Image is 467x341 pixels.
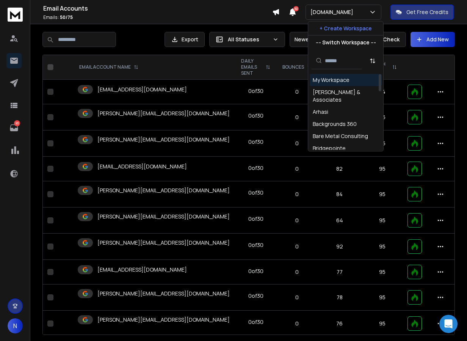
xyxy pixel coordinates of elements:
p: [PERSON_NAME][EMAIL_ADDRESS][DOMAIN_NAME] [97,187,230,194]
button: Newest [290,32,339,47]
div: 0 of 30 [248,292,263,300]
p: All Statuses [228,36,270,43]
div: 0 of 30 [248,164,263,172]
button: Get Free Credits [390,5,454,20]
p: 0 [281,243,313,250]
p: [PERSON_NAME][EMAIL_ADDRESS][DOMAIN_NAME] [97,239,230,247]
td: 95 [361,234,403,260]
button: N [8,318,23,333]
td: 92 [318,234,361,260]
div: Bridgepointe Technologies [313,145,379,160]
div: Backgrounds 360 [313,120,357,128]
button: Add New [411,32,455,47]
p: 0 [281,88,313,96]
td: 64 [318,207,361,234]
div: My Workspace [313,76,349,84]
div: EMAIL ACCOUNT NAME [79,64,138,70]
div: 0 of 30 [248,241,263,249]
div: 0 of 30 [248,112,263,119]
img: logo [8,8,23,22]
td: 95 [361,181,403,207]
p: [EMAIL_ADDRESS][DOMAIN_NAME] [97,163,187,170]
td: 95 [361,284,403,311]
div: 0 of 30 [248,215,263,223]
p: [PERSON_NAME][EMAIL_ADDRESS][DOMAIN_NAME] [97,110,230,117]
span: 50 [293,6,299,11]
div: Bare Metal Consulting [313,132,368,140]
p: BOUNCES [282,64,304,70]
div: 0 of 30 [248,267,263,275]
td: 95 [361,207,403,234]
p: 0 [281,113,313,121]
div: [PERSON_NAME] & Associates [313,88,379,104]
p: [PERSON_NAME][EMAIL_ADDRESS][DOMAIN_NAME] [97,316,230,324]
div: 0 of 30 [248,87,263,95]
div: 0 of 30 [248,189,263,196]
p: DAILY EMAILS SENT [241,58,263,76]
p: --- Switch Workspace --- [316,39,376,46]
td: 77 [318,260,361,284]
p: [PERSON_NAME][EMAIL_ADDRESS][DOMAIN_NAME] [97,290,230,297]
p: 0 [281,217,313,224]
td: 95 [361,260,403,284]
p: 0 [281,190,313,198]
div: 0 of 30 [248,318,263,326]
td: 84 [318,181,361,207]
div: 0 of 30 [248,138,263,146]
p: Emails : [43,14,272,20]
button: Sort by Sort A-Z [365,53,380,68]
p: [DOMAIN_NAME] [310,8,356,16]
p: Get Free Credits [406,8,448,16]
p: 0 [281,165,313,173]
h1: Email Accounts [43,4,272,13]
div: Open Intercom Messenger [439,315,458,333]
p: [EMAIL_ADDRESS][DOMAIN_NAME] [97,266,187,273]
div: Arhasi [313,108,328,116]
p: + Create Workspace [320,25,372,32]
p: 0 [281,294,313,301]
td: 95 [361,157,403,181]
td: 82 [318,157,361,181]
p: [EMAIL_ADDRESS][DOMAIN_NAME] [97,86,187,93]
p: [PERSON_NAME][EMAIL_ADDRESS][DOMAIN_NAME] [97,136,230,143]
td: 95 [361,311,403,337]
button: Export [165,32,205,47]
a: 93 [6,120,22,135]
td: 76 [318,311,361,337]
p: [PERSON_NAME][EMAIL_ADDRESS][DOMAIN_NAME] [97,213,230,220]
td: 78 [318,284,361,311]
p: 93 [14,120,20,126]
button: + Create Workspace [308,22,383,35]
p: 0 [281,268,313,276]
p: 0 [281,140,313,147]
p: 0 [281,320,313,327]
span: 50 / 75 [60,14,73,20]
